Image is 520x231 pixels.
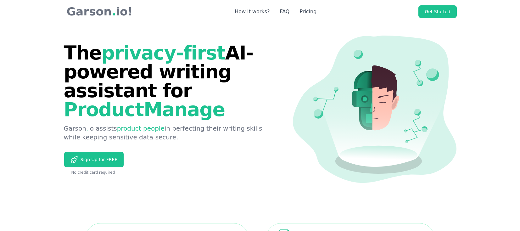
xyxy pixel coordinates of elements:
a: Garson.io! [64,5,133,18]
span: . [112,5,116,18]
a: Get Started [418,5,456,18]
h1: The AI-powered writing assistant for [64,43,275,119]
span: privacy-first [101,42,225,64]
div: No credit card required [64,170,275,175]
p: Garson io assists in perfecting their writing skills while keeping sensitive data secure. [64,124,275,142]
a: FAQ [280,8,289,15]
a: Sign Up for FREE [64,152,124,167]
p: Garson io! [64,5,133,18]
img: hero image [293,36,456,183]
span: Manage [144,99,225,121]
a: How it works? [235,8,270,15]
span: Sign Up for FREE [78,156,118,163]
span: product people [117,125,165,132]
span: . [86,125,88,132]
span: Product [64,86,231,121]
a: Pricing [299,8,316,15]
